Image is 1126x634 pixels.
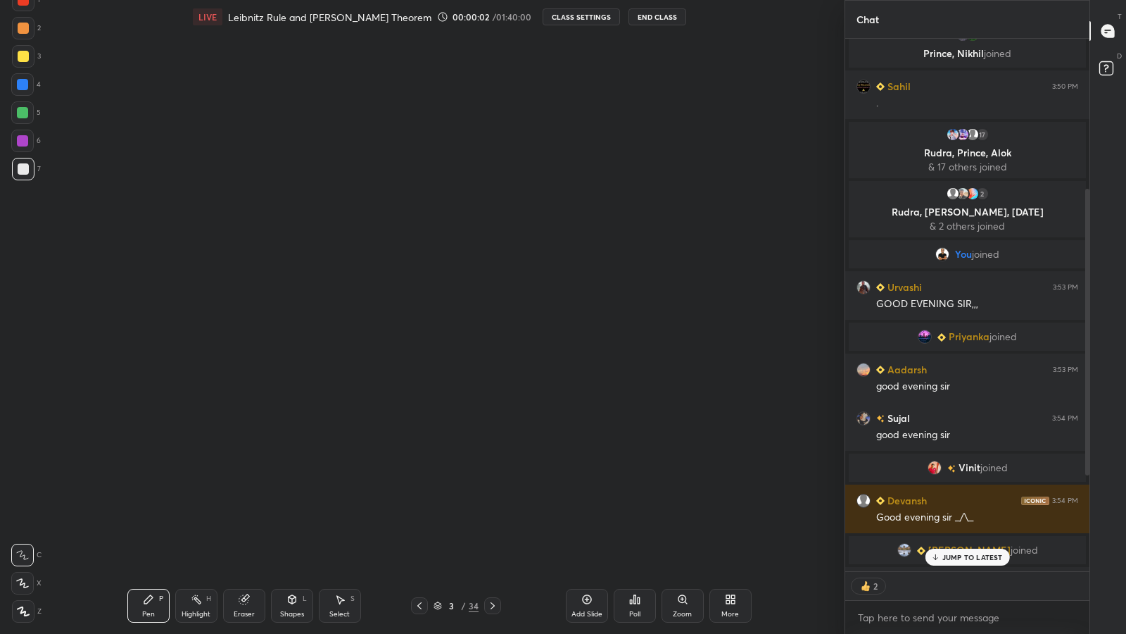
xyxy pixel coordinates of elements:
div: 7 [12,158,41,180]
div: 3 [12,45,41,68]
div: More [721,611,739,618]
div: Shapes [280,611,304,618]
h6: Devansh [885,493,927,508]
div: Highlight [182,611,210,618]
p: Rudra, [PERSON_NAME], [DATE] [857,206,1077,218]
img: d92699a8c8714ae6a0932c9d01d8d955.jpg [856,80,871,94]
p: JUMP TO LATEST [942,553,1003,561]
img: a3a25b661730477a9ffe9c47450024f6.jpg [956,187,970,201]
div: 2 [873,580,878,592]
img: thumbs_up.png [859,579,873,593]
div: 3:53 PM [1053,366,1078,374]
div: 2 [975,187,989,201]
img: bf48a845ce6541249392e93d03cac090.jpg [966,187,980,201]
div: S [350,595,355,602]
div: Add Slide [571,611,602,618]
div: 5 [11,101,41,124]
img: Learner_Badge_beginner_1_8b307cf2a0.svg [876,366,885,374]
img: 1958a0ba15104b8d9bcbb9f4f078b23c.jpg [946,128,960,142]
div: C [11,544,42,566]
p: Chat [845,1,890,38]
div: good evening sir [876,380,1078,394]
img: default.png [966,128,980,142]
img: b6f6ea1e78f64d289370e0bf7ded7398.jpg [897,543,911,557]
div: Poll [629,611,640,618]
span: Priyanka [949,331,989,342]
div: 2 [12,17,41,39]
div: Pen [142,611,155,618]
div: 4 [11,73,41,96]
img: 174a9f0cb0c248f58d76c0e253940d34.jpg [856,411,871,425]
button: End Class [628,8,686,25]
button: CLASS SETTINGS [543,8,620,25]
p: Prince, Nikhil [857,48,1077,59]
div: Good evening sir _/\_ [876,511,1078,525]
div: Select [329,611,350,618]
div: X [11,572,42,595]
img: 42fd5368789b48519b03d77565a633ff.jpg [956,128,970,142]
span: You [955,249,972,260]
h4: Leibnitz Rule and [PERSON_NAME] Theorem [228,11,431,24]
div: Zoom [673,611,692,618]
img: Learner_Badge_beginner_1_8b307cf2a0.svg [917,547,925,555]
p: T [1118,11,1122,22]
span: joined [980,462,1008,473]
span: [PERSON_NAME] [928,545,1011,556]
img: default.png [946,187,960,201]
img: fe4b8a03a1bf418596e07c738c76a6a1.jpg [935,247,949,261]
img: no-rating-badge.077c3623.svg [947,465,956,473]
img: cb67e9c67833452484ab80f5e4f0be5d.jpg [856,363,871,377]
h6: Aadarsh [885,362,927,377]
h6: Sahil [885,79,911,94]
div: LIVE [193,8,222,25]
p: D [1117,51,1122,61]
img: 90868722af3d4bed82d11b04b2807440.jpg [928,461,942,475]
span: joined [984,46,1011,60]
div: 3 [445,602,459,610]
div: . [876,97,1078,111]
img: Learner_Badge_beginner_1_8b307cf2a0.svg [876,283,885,292]
div: 3:53 PM [1053,283,1078,292]
div: Z [12,600,42,623]
div: GOOD EVENING SIR,,, [876,297,1078,311]
img: iconic-dark.1390631f.png [1021,497,1049,505]
span: joined [989,331,1017,342]
div: 3:54 PM [1052,414,1078,423]
div: 17 [975,128,989,142]
div: H [206,595,211,602]
span: joined [1011,545,1038,556]
div: L [303,595,307,602]
div: P [159,595,163,602]
img: Learner_Badge_beginner_1_8b307cf2a0.svg [937,333,946,342]
span: Vinit [959,462,980,473]
h6: Sujal [885,411,910,425]
p: Rudra, Prince, Alok [857,147,1077,158]
div: 3:50 PM [1052,82,1078,91]
div: 34 [469,599,479,612]
img: a137007a00994c8692d2502baea2ccae.jpg [918,330,932,344]
p: & 17 others joined [857,161,1077,173]
p: & 2 others joined [857,220,1077,232]
img: no-rating-badge.077c3623.svg [876,415,885,423]
span: joined [972,249,999,260]
div: Eraser [234,611,255,618]
div: 6 [11,130,41,152]
img: default.png [856,494,871,508]
h6: Urvashi [885,280,922,294]
div: 3:54 PM [1052,497,1078,505]
img: Learner_Badge_beginner_1_8b307cf2a0.svg [876,82,885,91]
img: Learner_Badge_beginner_1_8b307cf2a0.svg [876,497,885,505]
div: grid [845,39,1089,571]
img: 9b1ce4a9bf594d8487941d6f2d892340.png [856,280,871,294]
div: / [462,602,466,610]
div: good evening sir [876,428,1078,442]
